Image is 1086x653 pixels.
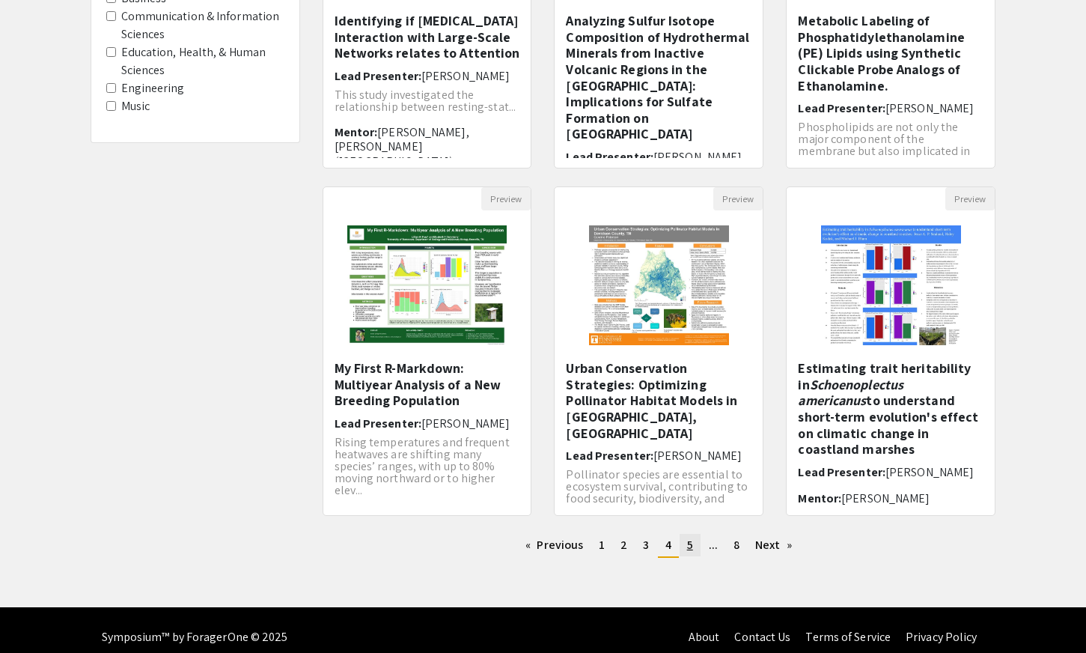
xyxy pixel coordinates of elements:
[798,490,841,506] span: Mentor:
[323,534,996,558] ul: Pagination
[620,537,627,553] span: 2
[566,360,751,441] h5: Urban Conservation Strategies: Optimizing Pollinator Habitat Models in [GEOGRAPHIC_DATA], [GEOGRA...
[841,490,930,506] span: [PERSON_NAME]
[906,629,977,645] a: Privacy Policy
[665,537,671,553] span: 4
[806,210,976,360] img: <p>Estimating trait heritability in&nbsp;<em>Schoenoplectus americanus</em>&nbsp;to understand sh...
[945,187,995,210] button: Preview
[335,437,520,496] p: Rising temperatures and frequent heatwaves are shifting many species’ ranges, with up to 80% movi...
[566,469,751,517] p: Pollinator species are essential to ecosystem survival, contributing to food security, biodiversi...
[335,124,469,168] span: [PERSON_NAME], [PERSON_NAME] ([GEOGRAPHIC_DATA])
[687,537,693,553] span: 5
[599,537,605,553] span: 1
[689,629,720,645] a: About
[121,79,185,97] label: Engineering
[566,150,751,164] h6: Lead Presenter:
[805,629,891,645] a: Terms of Service
[798,13,983,94] h5: Metabolic Labeling of Phosphatidylethanolamine (PE) Lipids using Synthetic Clickable Probe Analog...
[335,69,520,83] h6: Lead Presenter:
[554,186,763,516] div: Open Presentation <p>Urban Conservation Strategies: Optimizing Pollinator Habitat Models in David...
[323,186,532,516] div: Open Presentation <p>My First R-Markdown: Multiyear Analysis of a New Breeding Population</p>
[885,100,974,116] span: [PERSON_NAME]
[798,465,983,479] h6: Lead Presenter:
[518,534,591,556] a: Previous page
[566,13,751,142] h5: Analyzing Sulfur Isotope Composition of Hydrothermal Minerals from Inactive Volcanic Regions in t...
[786,186,995,516] div: Open Presentation <p>Estimating trait heritability in&nbsp;<em>Schoenoplectus americanus</em>&nbs...
[734,629,790,645] a: Contact Us
[733,537,739,553] span: 8
[885,464,974,480] span: [PERSON_NAME]
[798,101,983,115] h6: Lead Presenter:
[332,210,522,360] img: <p>My First R-Markdown: Multiyear Analysis of a New Breeding Population</p>
[566,449,751,463] h6: Lead Presenter:
[748,534,799,556] a: Next page
[335,124,378,140] span: Mentor:
[481,187,531,210] button: Preview
[11,586,64,642] iframe: Chat
[421,68,510,84] span: [PERSON_NAME]
[643,537,649,553] span: 3
[653,149,742,165] span: [PERSON_NAME]
[335,87,516,115] span: This study investigated the relationship between resting-stat...
[798,376,903,410] em: Schoenoplectus americanus
[335,416,520,431] h6: Lead Presenter:
[121,43,284,79] label: Education, Health, & Human Sciences
[335,360,520,409] h5: My First R-Markdown: Multiyear Analysis of a New Breeding Population
[798,121,983,181] p: Phospholipids are not only the major component of the membrane but also implicated in detecting h...
[335,13,520,61] h5: Identifying if [MEDICAL_DATA] Interaction with Large-Scale Networks relates to Attention
[653,448,742,464] span: [PERSON_NAME]
[121,97,150,115] label: Music
[121,7,284,43] label: Communication & Information Sciences
[798,360,983,458] h5: Estimating trait heritability in to understand short-term evolution's effect on climatic change i...
[713,187,763,210] button: Preview
[421,416,510,431] span: [PERSON_NAME]
[574,210,744,360] img: <p>Urban Conservation Strategies: Optimizing Pollinator Habitat Models in Davidson County, TN</p>
[709,537,718,553] span: ...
